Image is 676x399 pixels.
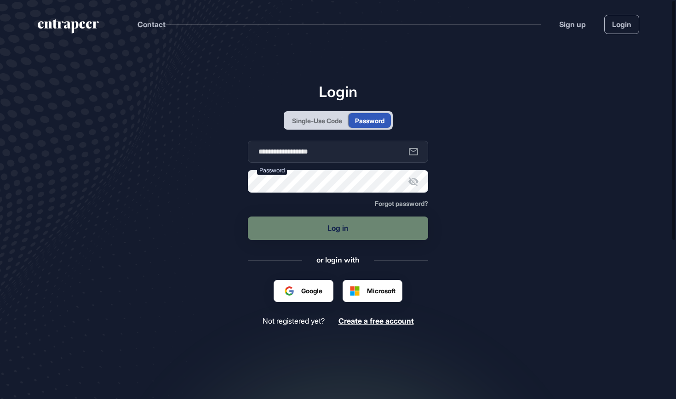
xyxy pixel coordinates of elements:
[137,18,166,30] button: Contact
[338,317,414,325] a: Create a free account
[559,19,586,30] a: Sign up
[248,83,428,100] h1: Login
[367,286,395,296] span: Microsoft
[292,116,342,125] div: Single-Use Code
[263,317,325,325] span: Not registered yet?
[375,200,428,207] a: Forgot password?
[37,19,100,37] a: entrapeer-logo
[257,165,287,175] label: Password
[316,255,360,265] div: or login with
[604,15,639,34] a: Login
[355,116,384,125] div: Password
[248,217,428,240] button: Log in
